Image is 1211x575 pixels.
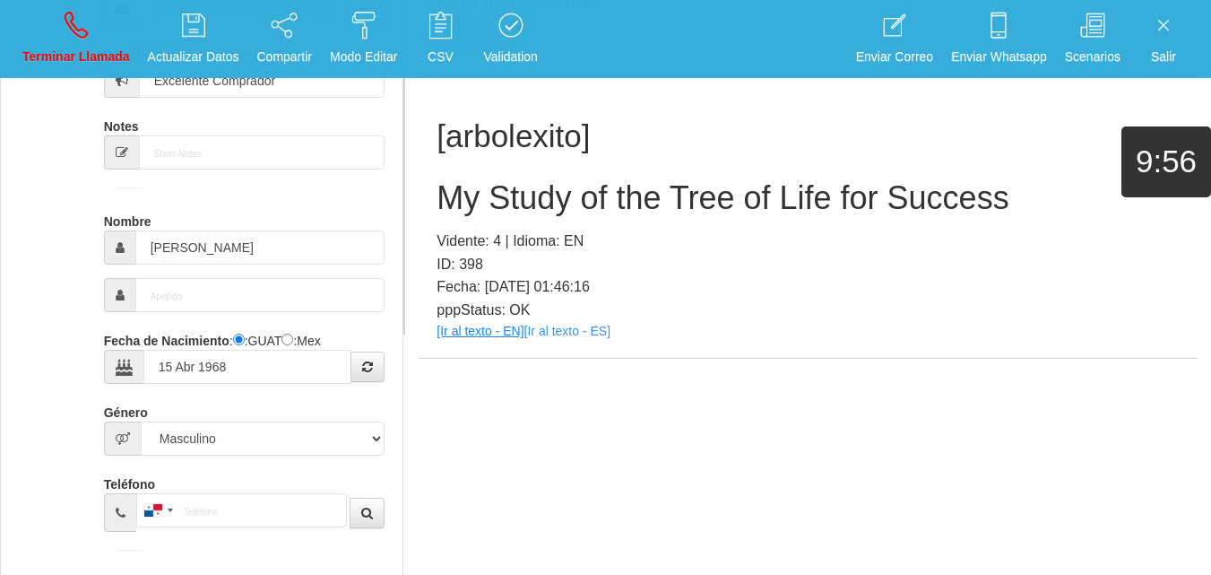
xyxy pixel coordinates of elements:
a: Terminar Llamada [16,5,136,73]
a: Actualizar Datos [142,5,246,73]
p: Vidente: 4 | Idioma: EN [437,230,1180,253]
p: Terminar Llamada [22,47,130,67]
h2: My Study of the Tree of Life for Success [437,180,1180,216]
a: Compartir [251,5,318,73]
p: pppStatus: OK [437,299,1180,322]
a: Scenarios [1059,5,1127,73]
p: Actualizar Datos [148,47,239,67]
p: Scenarios [1065,47,1120,67]
a: Enviar Whatsapp [945,5,1053,73]
input: Sensibilidad [139,64,385,98]
h1: 9:56 [1121,144,1211,179]
p: Compartir [257,47,312,67]
label: Notes [104,111,139,135]
input: Nombre [135,231,385,265]
p: Enviar Whatsapp [951,47,1047,67]
a: [Ir al texto - ES] [524,324,610,338]
h1: [arbolexito] [437,119,1180,154]
p: Modo Editar [330,47,397,67]
input: :Quechi GUAT [233,334,245,345]
a: Enviar Correo [850,5,939,73]
a: [Ir al texto - EN] [437,324,523,338]
p: CSV [415,47,465,67]
p: Fecha: [DATE] 01:46:16 [437,275,1180,299]
input: Teléfono [136,493,347,527]
a: CSV [409,5,471,73]
p: Enviar Correo [856,47,933,67]
input: :Yuca-Mex [281,334,293,345]
p: Validation [483,47,537,67]
label: Fecha de Nacimiento [104,326,229,350]
a: Salir [1132,5,1195,73]
p: Salir [1138,47,1189,67]
div: Panama (Panamá): +507 [137,494,178,527]
label: Teléfono [104,469,155,493]
label: Nombre [104,206,151,231]
input: Short-Notes [139,135,385,170]
a: Modo Editar [324,5,403,73]
p: ID: 398 [437,253,1180,276]
input: Apellido [135,278,385,312]
div: : :GUAT :Mex [104,326,385,384]
label: Género [104,397,148,422]
a: Validation [477,5,543,73]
